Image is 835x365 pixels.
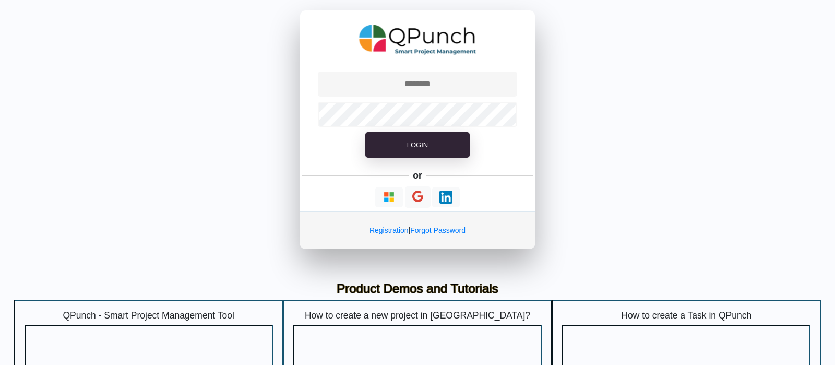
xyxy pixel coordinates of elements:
button: Login [365,132,470,158]
h3: Product Demos and Tutorials [22,281,813,297]
button: Continue With LinkedIn [432,187,460,207]
a: Registration [369,226,409,234]
h5: or [411,168,424,183]
h5: QPunch - Smart Project Management Tool [25,310,273,321]
img: Loading... [439,191,452,204]
button: Continue With Google [405,186,431,208]
h5: How to create a Task in QPunch [562,310,810,321]
img: QPunch [359,21,476,58]
h5: How to create a new project in [GEOGRAPHIC_DATA]? [293,310,542,321]
div: | [300,211,535,249]
img: Loading... [383,191,396,204]
a: Forgot Password [410,226,466,234]
button: Continue With Microsoft Azure [375,187,403,207]
span: Login [407,141,428,149]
